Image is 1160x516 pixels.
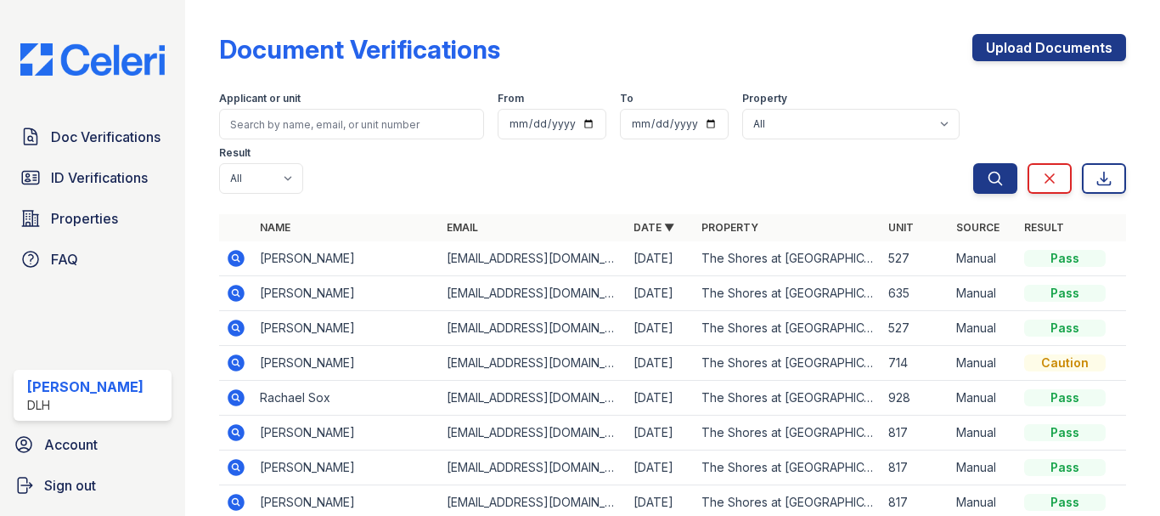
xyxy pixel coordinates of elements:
a: Source [956,221,1000,234]
td: Manual [949,346,1017,381]
span: Account [44,434,98,455]
td: Rachael Sox [253,381,440,416]
td: 817 [881,416,949,451]
td: [DATE] [627,381,695,416]
a: Name [260,221,290,234]
a: Sign out [7,468,178,502]
label: Applicant or unit [219,92,301,105]
td: Manual [949,381,1017,416]
div: Caution [1024,354,1106,371]
a: Upload Documents [972,34,1126,61]
a: Doc Verifications [14,120,172,154]
td: [EMAIL_ADDRESS][DOMAIN_NAME] [440,241,627,276]
td: 635 [881,276,949,311]
td: [DATE] [627,451,695,485]
div: Pass [1024,459,1106,476]
td: [DATE] [627,311,695,346]
td: Manual [949,241,1017,276]
td: Manual [949,311,1017,346]
td: 928 [881,381,949,416]
td: 714 [881,346,949,381]
div: Pass [1024,250,1106,267]
a: FAQ [14,242,172,276]
label: To [620,92,633,105]
td: 817 [881,451,949,485]
a: Account [7,428,178,462]
a: Result [1024,221,1064,234]
td: [PERSON_NAME] [253,346,440,381]
a: Date ▼ [633,221,674,234]
td: [EMAIL_ADDRESS][DOMAIN_NAME] [440,416,627,451]
div: Document Verifications [219,34,500,65]
td: The Shores at [GEOGRAPHIC_DATA] [695,311,881,346]
a: Property [701,221,758,234]
img: CE_Logo_Blue-a8612792a0a2168367f1c8372b55b34899dd931a85d93a1a3d3e32e68fde9ad4.png [7,43,178,76]
span: Doc Verifications [51,127,160,147]
span: Properties [51,208,118,229]
div: Pass [1024,389,1106,406]
td: The Shores at [GEOGRAPHIC_DATA] [695,451,881,485]
a: ID Verifications [14,161,172,195]
div: Pass [1024,424,1106,441]
td: [PERSON_NAME] [253,241,440,276]
div: Pass [1024,320,1106,337]
td: [DATE] [627,416,695,451]
td: The Shores at [GEOGRAPHIC_DATA] [695,346,881,381]
td: 527 [881,241,949,276]
td: Manual [949,416,1017,451]
input: Search by name, email, or unit number [219,109,484,139]
td: [PERSON_NAME] [253,276,440,311]
span: FAQ [51,249,78,269]
div: Pass [1024,494,1106,511]
td: [EMAIL_ADDRESS][DOMAIN_NAME] [440,451,627,485]
a: Email [447,221,478,234]
span: ID Verifications [51,167,148,188]
div: [PERSON_NAME] [27,377,144,397]
label: Property [742,92,787,105]
td: The Shores at [GEOGRAPHIC_DATA] [695,276,881,311]
td: [DATE] [627,276,695,311]
td: [DATE] [627,346,695,381]
a: Unit [888,221,914,234]
label: From [498,92,524,105]
td: [PERSON_NAME] [253,311,440,346]
td: [EMAIL_ADDRESS][DOMAIN_NAME] [440,311,627,346]
td: [PERSON_NAME] [253,451,440,485]
td: Manual [949,276,1017,311]
label: Result [219,146,251,160]
td: [DATE] [627,241,695,276]
td: The Shores at [GEOGRAPHIC_DATA] [695,416,881,451]
td: The Shores at [GEOGRAPHIC_DATA] [695,381,881,416]
div: Pass [1024,285,1106,302]
td: Manual [949,451,1017,485]
td: The Shores at [GEOGRAPHIC_DATA] [695,241,881,276]
td: 527 [881,311,949,346]
td: [EMAIL_ADDRESS][DOMAIN_NAME] [440,381,627,416]
div: DLH [27,397,144,414]
td: [EMAIL_ADDRESS][DOMAIN_NAME] [440,276,627,311]
span: Sign out [44,475,96,496]
a: Properties [14,201,172,235]
td: [PERSON_NAME] [253,416,440,451]
td: [EMAIL_ADDRESS][DOMAIN_NAME] [440,346,627,381]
